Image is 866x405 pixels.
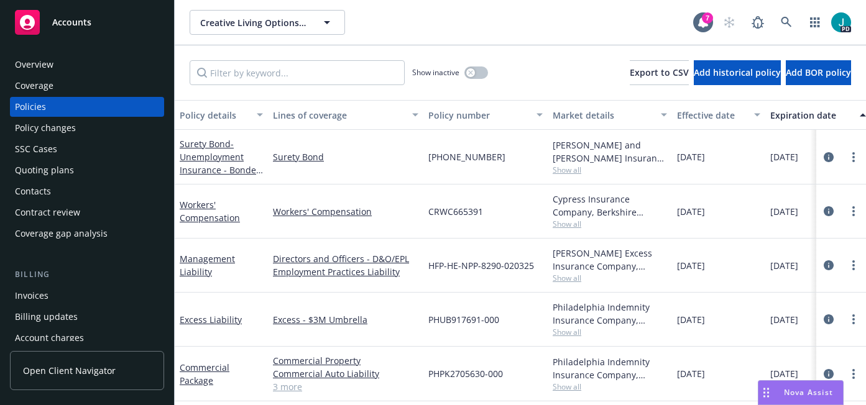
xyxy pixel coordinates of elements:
[180,199,240,224] a: Workers' Compensation
[190,10,345,35] button: Creative Living Options, Inc
[821,258,836,273] a: circleInformation
[553,381,667,392] span: Show all
[553,327,667,337] span: Show all
[15,118,76,138] div: Policy changes
[273,252,418,265] a: Directors and Officers - D&O/EPL
[831,12,851,32] img: photo
[23,364,116,377] span: Open Client Navigator
[630,60,689,85] button: Export to CSV
[15,97,46,117] div: Policies
[717,10,742,35] a: Start snowing
[10,286,164,306] a: Invoices
[821,150,836,165] a: circleInformation
[10,328,164,348] a: Account charges
[770,205,798,218] span: [DATE]
[428,313,499,326] span: PHUB917691-000
[10,202,164,222] a: Contract review
[774,10,799,35] a: Search
[273,265,418,278] a: Employment Practices Liability
[428,259,534,272] span: HFP-HE-NPP-8290-020325
[10,76,164,96] a: Coverage
[677,109,747,122] div: Effective date
[180,253,235,278] a: Management Liability
[268,100,423,130] button: Lines of coverage
[15,202,80,222] div: Contract review
[428,205,483,218] span: CRWC665391
[677,150,705,163] span: [DATE]
[15,160,74,180] div: Quoting plans
[10,224,164,243] a: Coverage gap analysis
[553,219,667,229] span: Show all
[553,139,667,165] div: [PERSON_NAME] and [PERSON_NAME] Insurance Company, [PERSON_NAME] & [PERSON_NAME] ([GEOGRAPHIC_DATA])
[273,205,418,218] a: Workers' Compensation
[846,150,861,165] a: more
[15,224,108,243] div: Coverage gap analysis
[175,100,268,130] button: Policy details
[180,109,249,122] div: Policy details
[770,259,798,272] span: [DATE]
[821,366,836,381] a: circleInformation
[553,355,667,381] div: Philadelphia Indemnity Insurance Company, [GEOGRAPHIC_DATA] Insurance Companies
[758,380,844,405] button: Nova Assist
[846,366,861,381] a: more
[770,150,798,163] span: [DATE]
[10,181,164,201] a: Contacts
[10,55,164,75] a: Overview
[200,16,308,29] span: Creative Living Options, Inc
[694,66,781,78] span: Add historical policy
[846,312,861,327] a: more
[428,367,503,380] span: PHPK2705630-000
[694,60,781,85] button: Add historical policy
[758,381,774,404] div: Drag to move
[553,301,667,327] div: Philadelphia Indemnity Insurance Company, [GEOGRAPHIC_DATA] Insurance Companies
[180,138,262,189] a: Surety Bond
[180,362,229,386] a: Commercial Package
[786,66,851,78] span: Add BOR policy
[553,247,667,273] div: [PERSON_NAME] Excess Insurance Company, [PERSON_NAME] Insurance Group, RT Specialty Insurance Ser...
[786,60,851,85] button: Add BOR policy
[553,109,653,122] div: Market details
[846,258,861,273] a: more
[677,259,705,272] span: [DATE]
[15,286,48,306] div: Invoices
[821,312,836,327] a: circleInformation
[677,367,705,380] span: [DATE]
[677,313,705,326] span: [DATE]
[273,367,418,380] a: Commercial Auto Liability
[15,328,84,348] div: Account charges
[412,67,459,78] span: Show inactive
[428,109,529,122] div: Policy number
[10,160,164,180] a: Quoting plans
[273,313,418,326] a: Excess - $3M Umbrella
[10,118,164,138] a: Policy changes
[273,354,418,367] a: Commercial Property
[10,5,164,40] a: Accounts
[821,204,836,219] a: circleInformation
[15,55,53,75] div: Overview
[273,150,418,163] a: Surety Bond
[180,314,242,325] a: Excess Liability
[846,204,861,219] a: more
[553,273,667,283] span: Show all
[52,17,91,27] span: Accounts
[784,387,833,398] span: Nova Assist
[548,100,672,130] button: Market details
[10,97,164,117] a: Policies
[672,100,765,130] button: Effective date
[677,205,705,218] span: [DATE]
[428,150,505,163] span: [PHONE_NUMBER]
[702,12,713,24] div: 7
[770,109,852,122] div: Expiration date
[803,10,827,35] a: Switch app
[553,193,667,219] div: Cypress Insurance Company, Berkshire Hathaway Homestate Companies (BHHC)
[553,165,667,175] span: Show all
[15,139,57,159] div: SSC Cases
[15,76,53,96] div: Coverage
[423,100,548,130] button: Policy number
[745,10,770,35] a: Report a Bug
[273,380,418,393] a: 3 more
[10,139,164,159] a: SSC Cases
[770,313,798,326] span: [DATE]
[630,66,689,78] span: Export to CSV
[15,307,78,327] div: Billing updates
